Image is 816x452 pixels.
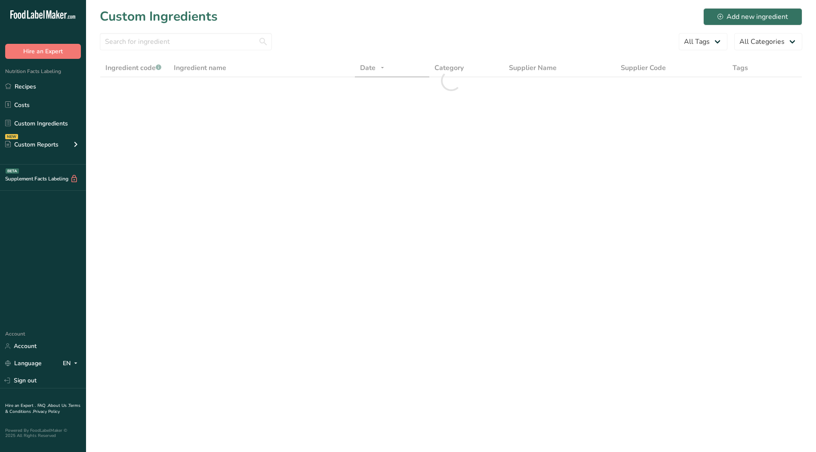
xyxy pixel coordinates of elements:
[100,7,218,26] h1: Custom Ingredients
[33,409,60,415] a: Privacy Policy
[5,428,81,438] div: Powered By FoodLabelMaker © 2025 All Rights Reserved
[5,44,81,59] button: Hire an Expert
[5,403,36,409] a: Hire an Expert .
[5,403,80,415] a: Terms & Conditions .
[100,33,272,50] input: Search for ingredient
[5,134,18,139] div: NEW
[5,140,59,149] div: Custom Reports
[48,403,68,409] a: About Us .
[5,356,42,371] a: Language
[717,12,788,22] div: Add new ingredient
[6,168,19,174] div: BETA
[37,403,48,409] a: FAQ .
[63,358,81,369] div: EN
[703,8,802,25] button: Add new ingredient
